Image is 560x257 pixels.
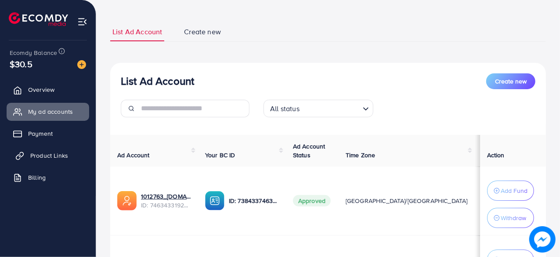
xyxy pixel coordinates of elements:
img: ic-ads-acc.e4c84228.svg [117,191,137,210]
img: image [529,226,556,253]
input: Search for option [302,101,359,115]
button: Add Fund [487,181,534,201]
h3: List Ad Account [121,75,194,87]
span: Ecomdy Balance [10,48,57,57]
span: Ad Account Status [293,142,325,159]
span: Payment [28,129,53,138]
span: List Ad Account [112,27,162,37]
p: ID: 7384337463998906369 [229,195,279,206]
span: My ad accounts [28,107,73,116]
img: menu [77,17,87,27]
span: All status [268,102,301,115]
span: Time Zone [346,151,375,159]
div: Search for option [264,100,373,117]
button: Withdraw [487,208,534,228]
a: Overview [7,81,89,98]
span: $30.5 [10,58,33,70]
p: Add Fund [501,185,527,196]
a: Billing [7,169,89,186]
div: <span class='underline'>1012763_Yaseen.com_1737715962950</span></br>7463433192662663185 [141,192,191,210]
span: Approved [293,195,331,206]
a: 1012763_[DOMAIN_NAME]_1737715962950 [141,192,191,201]
a: Payment [7,125,89,142]
img: ic-ba-acc.ded83a64.svg [205,191,224,210]
span: Create new [184,27,221,37]
img: image [77,60,86,69]
a: Product Links [7,147,89,164]
p: Withdraw [501,213,526,223]
a: My ad accounts [7,103,89,120]
span: ID: 7463433192662663185 [141,201,191,210]
span: Ad Account [117,151,150,159]
span: Product Links [30,151,68,160]
span: Overview [28,85,54,94]
button: Create new [486,73,535,89]
span: Your BC ID [205,151,235,159]
span: Create new [495,77,527,86]
span: [GEOGRAPHIC_DATA]/[GEOGRAPHIC_DATA] [346,196,468,205]
span: Action [487,151,505,159]
span: Billing [28,173,46,182]
img: logo [9,12,68,26]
